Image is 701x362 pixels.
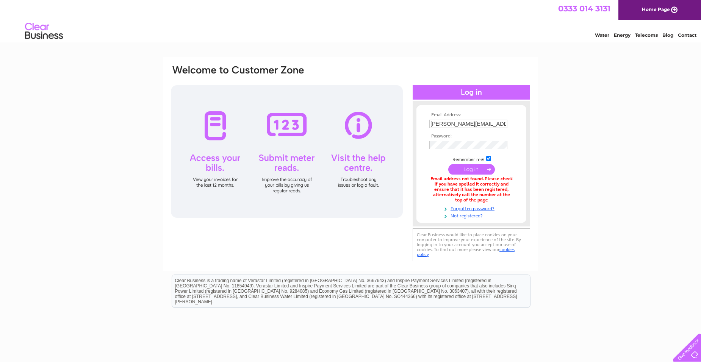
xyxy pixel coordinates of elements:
a: Energy [614,32,631,38]
td: Remember me? [427,155,515,162]
th: Email Address: [427,112,515,118]
a: Contact [678,32,696,38]
a: Forgotten password? [429,204,515,212]
input: Submit [448,164,495,175]
th: Password: [427,134,515,139]
a: Blog [662,32,673,38]
a: 0333 014 3131 [558,4,610,13]
a: Water [595,32,609,38]
a: Telecoms [635,32,658,38]
a: Not registered? [429,212,515,219]
a: cookies policy [417,247,515,257]
img: logo.png [25,20,63,43]
div: Clear Business would like to place cookies on your computer to improve your experience of the sit... [413,228,530,261]
div: Email address not found. Please check if you have spelled it correctly and ensure that it has bee... [429,176,513,203]
div: Clear Business is a trading name of Verastar Limited (registered in [GEOGRAPHIC_DATA] No. 3667643... [172,4,530,37]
